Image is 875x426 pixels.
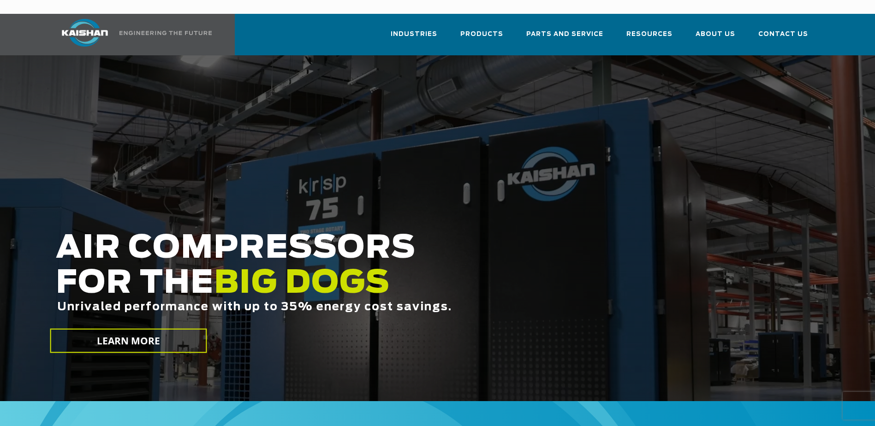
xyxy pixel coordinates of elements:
span: BIG DOGS [214,268,390,299]
a: About Us [696,22,735,53]
a: Industries [391,22,437,53]
a: Kaishan USA [50,14,214,55]
a: Resources [626,22,673,53]
a: LEARN MORE [50,329,207,353]
span: Unrivaled performance with up to 35% energy cost savings. [57,302,452,313]
span: Parts and Service [526,29,603,40]
span: Resources [626,29,673,40]
h2: AIR COMPRESSORS FOR THE [56,231,690,342]
span: About Us [696,29,735,40]
a: Products [460,22,503,53]
span: Contact Us [758,29,808,40]
img: kaishan logo [50,19,119,47]
span: Products [460,29,503,40]
span: Industries [391,29,437,40]
a: Parts and Service [526,22,603,53]
span: LEARN MORE [96,334,160,348]
img: Engineering the future [119,31,212,35]
a: Contact Us [758,22,808,53]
